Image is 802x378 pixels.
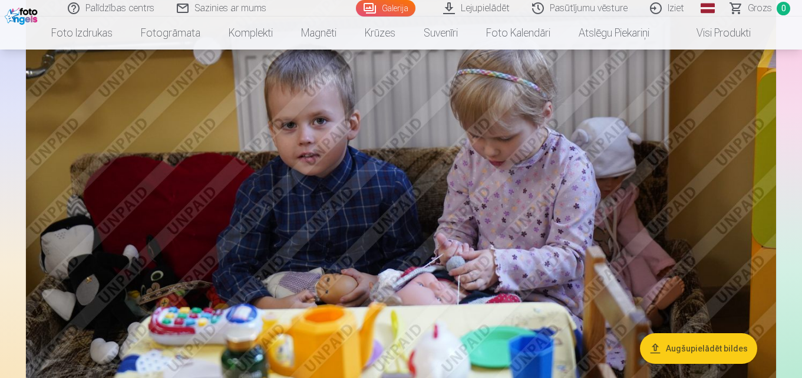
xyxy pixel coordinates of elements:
a: Komplekti [214,17,287,50]
a: Suvenīri [410,17,472,50]
a: Magnēti [287,17,351,50]
a: Krūzes [351,17,410,50]
span: 0 [777,2,790,15]
img: /fa1 [5,5,41,25]
span: Grozs [748,1,772,15]
a: Atslēgu piekariņi [565,17,664,50]
a: Fotogrāmata [127,17,214,50]
button: Augšupielādēt bildes [640,333,757,364]
a: Foto kalendāri [472,17,565,50]
a: Foto izdrukas [37,17,127,50]
a: Visi produkti [664,17,765,50]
